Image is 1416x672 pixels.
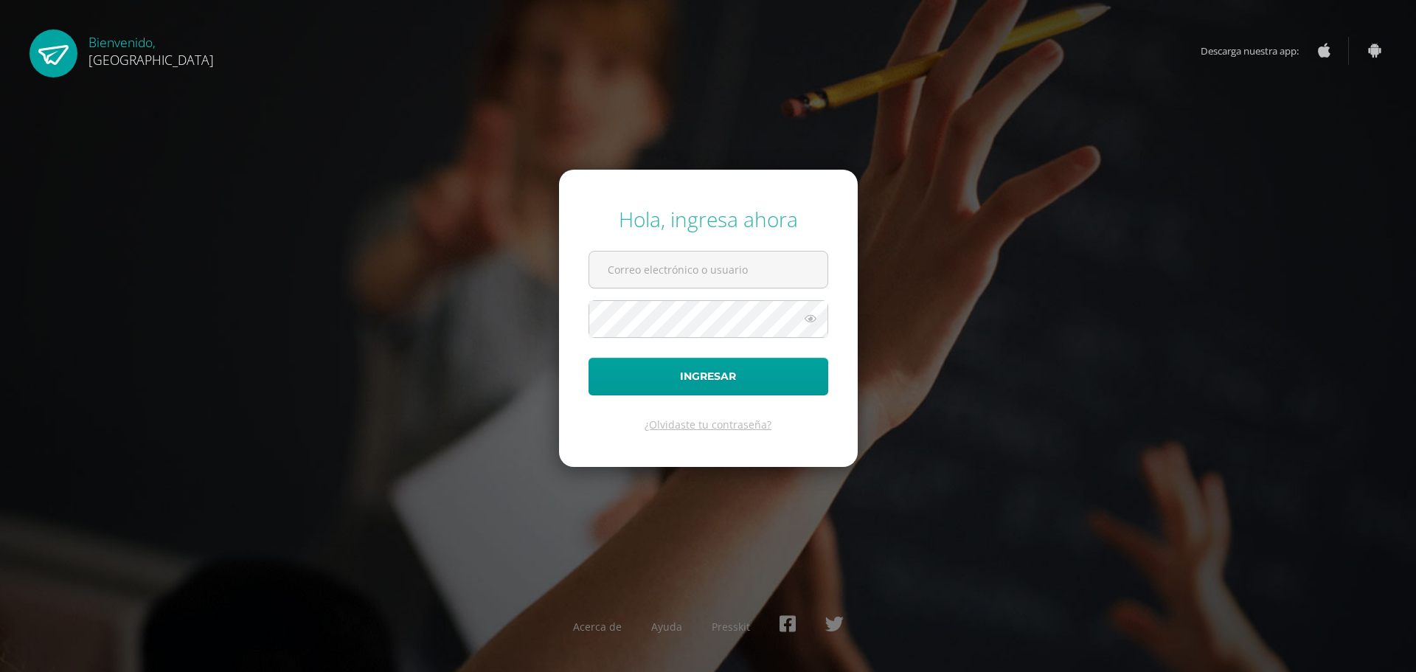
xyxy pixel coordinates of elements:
input: Correo electrónico o usuario [589,252,827,288]
span: Descarga nuestra app: [1201,37,1313,65]
a: ¿Olvidaste tu contraseña? [645,418,771,432]
div: Hola, ingresa ahora [589,205,828,233]
button: Ingresar [589,358,828,395]
div: Bienvenido, [88,30,214,69]
span: [GEOGRAPHIC_DATA] [88,51,214,69]
a: Acerca de [573,620,622,634]
a: Ayuda [651,620,682,634]
a: Presskit [712,620,750,634]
